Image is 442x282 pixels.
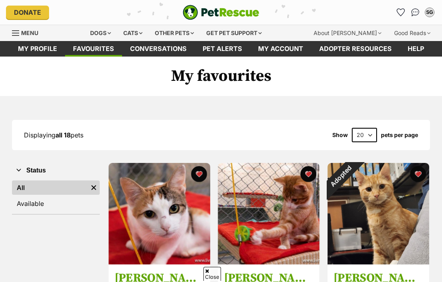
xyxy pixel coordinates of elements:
[201,25,267,41] div: Get pet support
[409,6,422,19] a: Conversations
[12,196,100,211] a: Available
[12,25,44,39] a: Menu
[411,8,420,16] img: chat-41dd97257d64d25036548639549fe6c8038ab92f7586957e7f3b1b290dea8141.svg
[317,153,365,200] div: Adopted
[118,25,148,41] div: Cats
[395,6,436,19] ul: Account quick links
[332,132,348,138] span: Show
[183,5,259,20] a: PetRescue
[311,41,400,57] a: Adopter resources
[410,166,426,182] button: favourite
[328,258,429,266] a: Adopted
[250,41,311,57] a: My account
[183,5,259,20] img: logo-e224e6f780fb5917bec1dbf3a21bbac754714ae5b6737aabdf751b685950b380.svg
[88,180,100,195] a: Remove filter
[203,267,221,281] span: Close
[301,166,317,182] button: favourite
[328,163,429,264] img: George Weasley
[65,41,122,57] a: Favourites
[308,25,387,41] div: About [PERSON_NAME]
[21,29,38,36] span: Menu
[12,165,100,176] button: Status
[109,163,210,264] img: Hazel Moriarty
[395,6,407,19] a: Favourites
[381,132,418,138] label: pets per page
[12,179,100,214] div: Status
[191,166,207,182] button: favourite
[195,41,250,57] a: Pet alerts
[12,180,88,195] a: All
[400,41,432,57] a: Help
[85,25,116,41] div: Dogs
[426,8,434,16] div: SG
[24,131,83,139] span: Displaying pets
[389,25,436,41] div: Good Reads
[55,131,71,139] strong: all 18
[218,163,320,264] img: Diego Moriarty
[149,25,199,41] div: Other pets
[6,6,49,19] a: Donate
[423,6,436,19] button: My account
[122,41,195,57] a: conversations
[10,41,65,57] a: My profile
